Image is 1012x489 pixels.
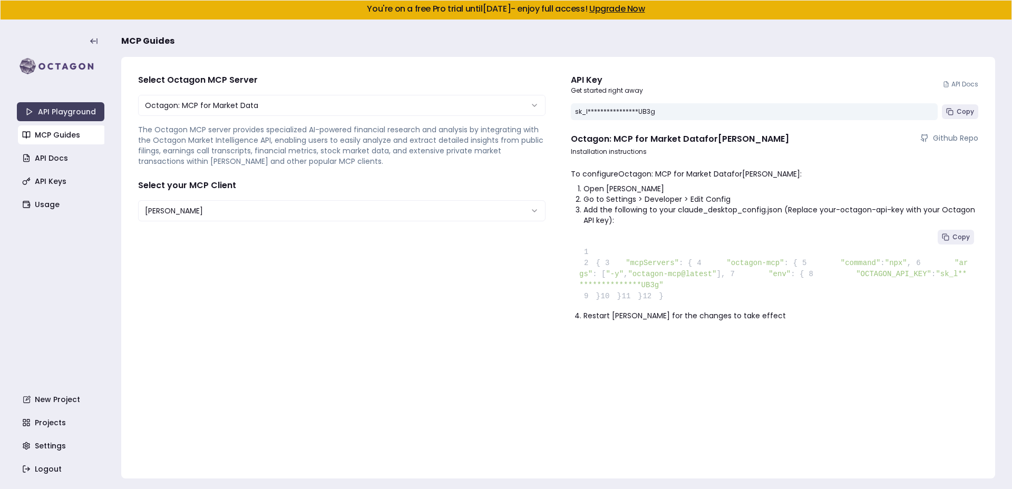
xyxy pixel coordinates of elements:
[571,133,789,145] h4: Octagon: MCP for Market Data for [PERSON_NAME]
[18,125,105,144] a: MCP Guides
[18,413,105,432] a: Projects
[17,102,104,121] a: API Playground
[957,107,974,116] span: Copy
[952,233,970,241] span: Copy
[9,5,1003,13] h5: You're on a free Pro trial until [DATE] - enjoy full access!
[942,104,978,119] button: Copy
[938,230,974,244] button: Copy
[600,291,617,302] span: 10
[18,149,105,168] a: API Docs
[628,270,716,278] span: "octagon-mcp@latest"
[606,270,624,278] span: "-y"
[841,259,881,267] span: "command"
[583,204,978,226] li: Add the following to your claude_desktop_config.json (Replace your-octagon-api-key with your Octa...
[692,258,709,269] span: 4
[643,292,664,300] span: }
[726,259,784,267] span: "octagon-mcp"
[17,56,104,77] img: logo-rect-yK7x_WSZ.svg
[589,3,645,15] a: Upgrade Now
[579,247,596,258] span: 1
[579,292,600,300] span: }
[600,292,621,300] span: }
[600,258,617,269] span: 3
[880,259,884,267] span: :
[626,259,679,267] span: "mcpServers"
[621,291,638,302] span: 11
[138,74,546,86] h4: Select Octagon MCP Server
[592,270,606,278] span: : [
[571,148,978,156] p: Installation instructions
[856,270,931,278] span: "OCTAGON_API_KEY"
[579,291,596,302] span: 9
[643,291,659,302] span: 12
[784,259,797,267] span: : {
[583,194,978,204] li: Go to Settings > Developer > Edit Config
[571,86,643,95] p: Get started right away
[579,259,600,267] span: {
[933,133,978,143] span: Github Repo
[138,124,546,167] p: The Octagon MCP server provides specialized AI-powered financial research and analysis by integra...
[18,195,105,214] a: Usage
[943,80,978,89] a: API Docs
[121,35,174,47] span: MCP Guides
[716,270,725,278] span: ],
[725,269,742,280] span: 7
[797,258,814,269] span: 5
[583,183,978,194] li: Open [PERSON_NAME]
[18,390,105,409] a: New Project
[621,292,643,300] span: }
[791,270,804,278] span: : {
[18,436,105,455] a: Settings
[624,270,628,278] span: ,
[679,259,692,267] span: : {
[768,270,791,278] span: "env"
[18,459,105,478] a: Logout
[571,74,643,86] div: API Key
[583,310,978,321] li: Restart [PERSON_NAME] for the changes to take effect
[18,172,105,191] a: API Keys
[571,169,978,179] p: To configure Octagon: MCP for Market Data for [PERSON_NAME] :
[804,269,821,280] span: 8
[579,258,596,269] span: 2
[920,133,978,143] a: Github Repo
[885,259,907,267] span: "npx"
[931,270,936,278] span: :
[138,179,546,192] h4: Select your MCP Client
[907,259,911,267] span: ,
[911,258,928,269] span: 6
